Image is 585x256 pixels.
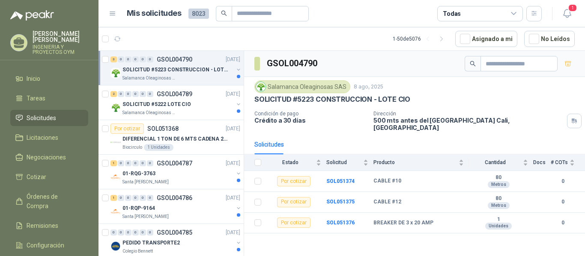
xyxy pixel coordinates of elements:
span: Negociaciones [27,153,66,162]
p: Condición de pago [254,111,367,117]
div: 0 [118,91,124,97]
p: GSOL004787 [157,160,192,166]
div: 0 [132,160,139,166]
div: 2 [110,91,117,97]
a: 1 0 0 0 0 0 GSOL004786[DATE] Company Logo01-RQP-9164Santa [PERSON_NAME] [110,193,242,220]
th: Cantidad [469,154,533,171]
p: SOL051368 [147,126,179,132]
span: 8023 [188,9,209,19]
img: Company Logo [110,241,121,251]
span: search [470,61,476,67]
a: Inicio [10,71,88,87]
p: Salamanca Oleaginosas SAS [122,75,176,82]
button: No Leídos [524,31,575,47]
div: 0 [147,230,153,235]
a: Tareas [10,90,88,106]
p: GSOL004790 [157,56,192,62]
span: Solicitud [326,159,361,165]
div: Metros [488,202,510,209]
div: 0 [118,160,124,166]
p: [DATE] [226,125,240,133]
p: [DATE] [226,229,240,237]
span: Configuración [27,241,64,250]
img: Company Logo [110,206,121,217]
div: Por cotizar [277,176,310,186]
span: Órdenes de Compra [27,192,80,211]
div: 0 [140,56,146,62]
div: 0 [125,230,131,235]
div: Por cotizar [277,197,310,207]
a: SOL051376 [326,220,355,226]
div: 0 [147,195,153,201]
b: 0 [551,198,575,206]
a: Negociaciones [10,149,88,165]
th: Producto [373,154,469,171]
div: 0 [132,56,139,62]
div: 0 [110,230,117,235]
div: 0 [140,91,146,97]
a: 0 0 0 0 0 0 GSOL004785[DATE] Company LogoPEDIDO TRANSPORTE2Colegio Bennett [110,227,242,255]
b: 0 [551,219,575,227]
p: DIFERENCIAL 1 TON DE 6 MTS CADENA 220V BISONTE [122,135,229,143]
p: PEDIDO TRANSPORTE2 [122,239,180,247]
div: Unidades [485,223,512,230]
a: Licitaciones [10,129,88,146]
a: SOL051374 [326,178,355,184]
p: Santa [PERSON_NAME] [122,213,169,220]
p: 500 mts antes del [GEOGRAPHIC_DATA] Cali , [GEOGRAPHIC_DATA] [373,117,564,131]
div: 0 [132,91,139,97]
div: 0 [118,195,124,201]
p: Colegio Bennett [122,248,153,255]
div: 0 [147,56,153,62]
img: Company Logo [110,172,121,182]
div: 1 - 50 de 5076 [393,32,448,46]
span: Solicitudes [27,113,56,123]
img: Company Logo [110,68,121,78]
th: Estado [266,154,326,171]
p: INGENIERIA Y PROYECTOS OYM [33,44,88,55]
b: 0 [551,177,575,185]
p: GSOL004786 [157,195,192,201]
a: Órdenes de Compra [10,188,88,214]
p: [PERSON_NAME] [PERSON_NAME] [33,31,88,43]
span: Remisiones [27,221,58,230]
div: 0 [147,91,153,97]
a: Cotizar [10,169,88,185]
th: Solicitud [326,154,373,171]
a: SOL051375 [326,199,355,205]
div: 0 [125,195,131,201]
p: GSOL004789 [157,91,192,97]
p: [DATE] [226,194,240,202]
p: Biocirculo [122,144,142,151]
div: 0 [132,195,139,201]
div: Solicitudes [254,140,284,149]
span: Producto [373,159,457,165]
div: 0 [118,56,124,62]
p: [DATE] [226,56,240,64]
p: SOLICITUD #5222 LOTE CIO [122,100,191,109]
span: Estado [266,159,314,165]
b: 80 [469,195,528,202]
span: search [221,10,227,16]
div: 0 [140,160,146,166]
p: SOLICITUD #5223 CONSTRUCCION - LOTE CIO [254,95,410,104]
p: Dirección [373,111,564,117]
p: Crédito a 30 días [254,117,367,124]
div: 0 [118,230,124,235]
h1: Mis solicitudes [127,7,182,20]
img: Company Logo [110,103,121,113]
b: CABLE #12 [373,199,401,206]
div: 0 [140,230,146,235]
img: Company Logo [110,137,121,147]
p: Santa [PERSON_NAME] [122,179,169,185]
a: Configuración [10,237,88,253]
span: Cotizar [27,172,46,182]
div: Por cotizar [277,218,310,228]
p: 01-RQP-9164 [122,204,155,212]
div: 1 Unidades [144,144,173,151]
b: BREAKER DE 3 x 20 AMP [373,220,433,227]
span: # COTs [551,159,568,165]
b: 80 [469,174,528,181]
